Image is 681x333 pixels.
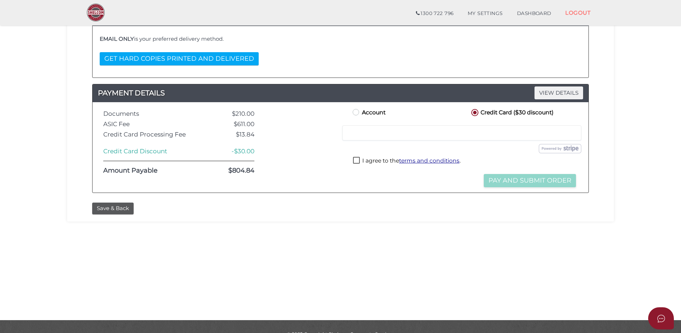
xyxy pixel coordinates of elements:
button: Pay and Submit Order [484,174,576,187]
h4: PAYMENT DETAILS [93,87,588,99]
label: Credit Card ($30 discount) [470,108,553,116]
div: $210.00 [202,110,260,117]
div: ASIC Fee [98,121,202,128]
button: Save & Back [92,203,134,214]
a: MY SETTINGS [461,6,510,21]
div: Credit Card Processing Fee [98,131,202,138]
label: I agree to the . [353,157,461,166]
div: Credit Card Discount [98,148,202,155]
div: Amount Payable [98,167,202,174]
button: Open asap [648,307,674,329]
label: Account [351,108,386,116]
div: $804.84 [202,167,260,174]
div: Documents [98,110,202,117]
div: $13.84 [202,131,260,138]
iframe: Secure card payment input frame [347,130,577,136]
img: stripe.png [539,144,581,153]
div: $611.00 [202,121,260,128]
span: VIEW DETAILS [535,86,583,99]
b: EMAIL ONLY [100,35,134,42]
button: GET HARD COPIES PRINTED AND DELIVERED [100,52,259,65]
a: DASHBOARD [510,6,558,21]
div: -$30.00 [202,148,260,155]
a: PAYMENT DETAILSVIEW DETAILS [93,87,588,99]
a: terms and conditions [399,157,459,164]
h4: is your preferred delivery method. [100,36,581,42]
a: LOGOUT [558,5,598,20]
a: 1300 722 796 [409,6,461,21]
